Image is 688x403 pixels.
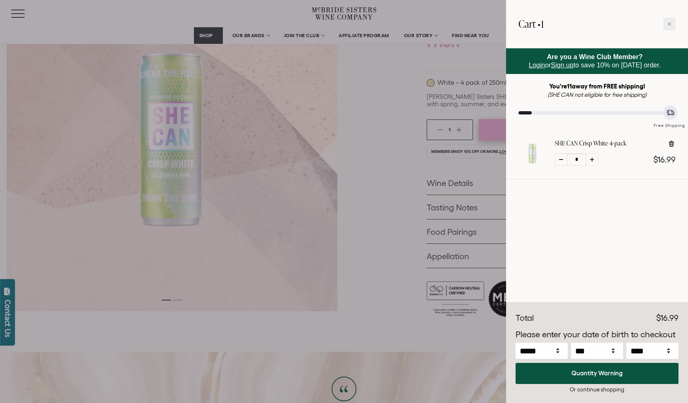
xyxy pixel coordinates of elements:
strong: You're away from FREE shipping! [549,83,645,90]
a: SHE CAN Crisp White 4-pack [555,139,626,148]
div: Or continue shopping [516,386,678,393]
span: 1 [541,17,544,31]
div: Total [516,312,534,324]
button: Quantity Warning [516,363,678,384]
h2: Cart • [518,12,544,36]
a: SHE CAN Crisp White 4-pack [518,160,547,169]
em: (SHE CAN not eligible for free shipping) [547,91,647,98]
p: Please enter your date of birth to checkout [516,329,678,341]
div: Free Shipping [651,114,688,129]
a: Sign up [551,62,573,69]
span: or to save 10% on [DATE] order. [529,53,661,69]
span: 11 [567,83,572,90]
span: $16.99 [656,313,678,322]
strong: Are you a Wine Club Member? [547,53,643,60]
a: Login [529,62,545,69]
span: $16.99 [653,155,676,164]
